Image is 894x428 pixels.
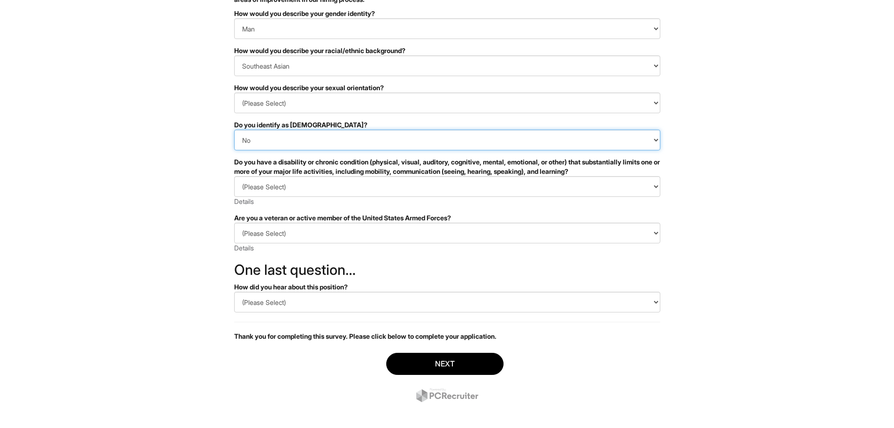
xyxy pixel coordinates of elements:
[234,332,660,341] p: Thank you for completing this survey. Please click below to complete your application.
[234,213,660,223] div: Are you a veteran or active member of the United States Armed Forces?
[234,120,660,130] div: Do you identify as [DEMOGRAPHIC_DATA]?
[386,353,504,375] button: Next
[234,9,660,18] div: How would you describe your gender identity?
[234,223,660,243] select: Are you a veteran or active member of the United States Armed Forces?
[234,244,254,252] a: Details
[234,292,660,312] select: How did you hear about this position?
[234,93,660,113] select: How would you describe your sexual orientation?
[234,197,254,205] a: Details
[234,282,660,292] div: How did you hear about this position?
[234,262,660,278] h2: One last question…
[234,46,660,55] div: How would you describe your racial/ethnic background?
[234,83,660,93] div: How would you describe your sexual orientation?
[234,18,660,39] select: How would you describe your gender identity?
[234,176,660,197] select: Do you have a disability or chronic condition (physical, visual, auditory, cognitive, mental, emo...
[234,130,660,150] select: Do you identify as transgender?
[234,157,660,176] div: Do you have a disability or chronic condition (physical, visual, auditory, cognitive, mental, emo...
[234,55,660,76] select: How would you describe your racial/ethnic background?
